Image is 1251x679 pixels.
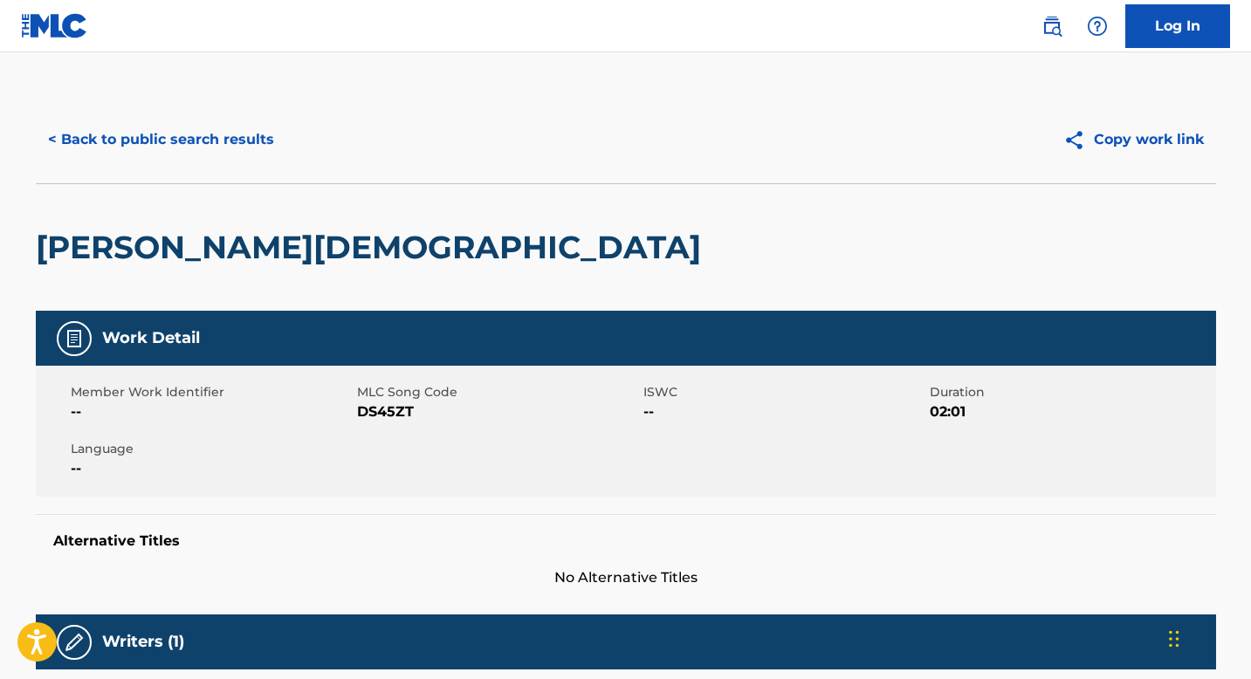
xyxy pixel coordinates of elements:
img: MLC Logo [21,13,88,38]
img: Work Detail [64,328,85,349]
a: Public Search [1034,9,1069,44]
img: search [1041,16,1062,37]
span: Duration [930,383,1212,401]
a: Log In [1125,4,1230,48]
span: MLC Song Code [357,383,639,401]
span: ISWC [643,383,925,401]
span: DS45ZT [357,401,639,422]
span: No Alternative Titles [36,567,1216,588]
span: -- [71,458,353,479]
div: Help [1080,9,1115,44]
span: -- [643,401,925,422]
iframe: Chat Widget [1164,595,1251,679]
h5: Work Detail [102,328,200,348]
span: Language [71,440,353,458]
h5: Writers (1) [102,632,184,652]
button: < Back to public search results [36,118,286,161]
h2: [PERSON_NAME][DEMOGRAPHIC_DATA] [36,228,710,267]
button: Copy work link [1051,118,1216,161]
span: -- [71,401,353,422]
h5: Alternative Titles [53,532,1199,550]
img: Copy work link [1063,129,1094,151]
span: 02:01 [930,401,1212,422]
div: Drag [1169,613,1179,665]
img: help [1087,16,1108,37]
img: Writers [64,632,85,653]
span: Member Work Identifier [71,383,353,401]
